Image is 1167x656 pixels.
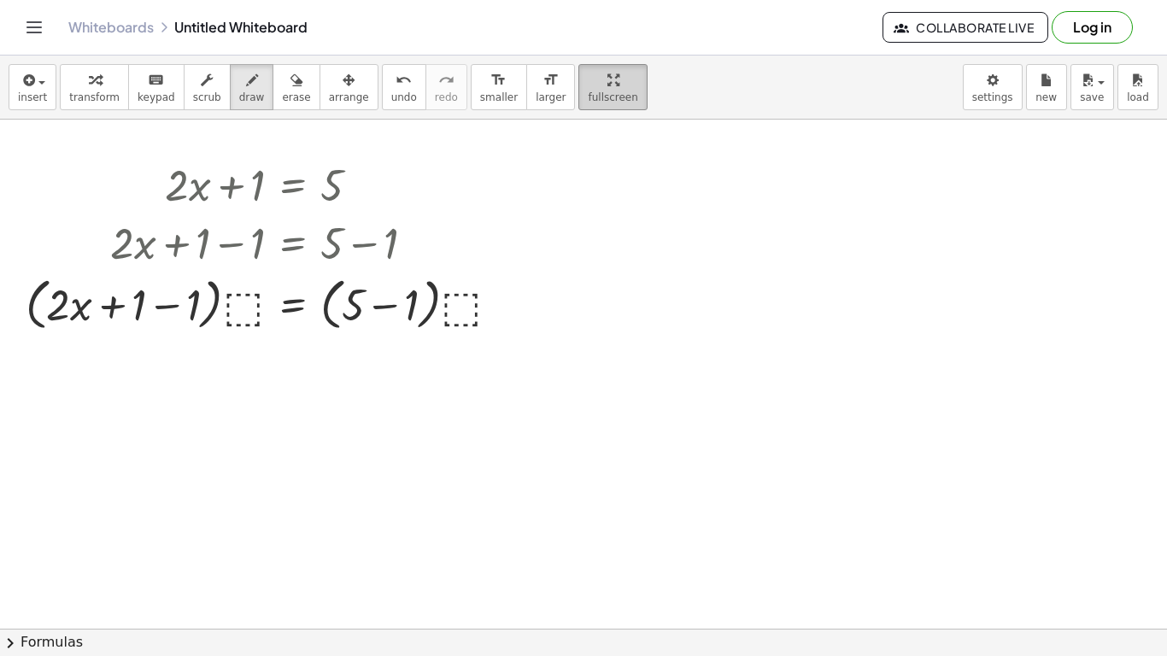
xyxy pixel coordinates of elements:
[1052,11,1133,44] button: Log in
[542,70,559,91] i: format_size
[1117,64,1158,110] button: load
[282,91,310,103] span: erase
[883,12,1048,43] button: Collaborate Live
[438,70,454,91] i: redo
[138,91,175,103] span: keypad
[391,91,417,103] span: undo
[490,70,507,91] i: format_size
[230,64,274,110] button: draw
[18,91,47,103] span: insert
[69,91,120,103] span: transform
[471,64,527,110] button: format_sizesmaller
[897,20,1034,35] span: Collaborate Live
[239,91,265,103] span: draw
[578,64,647,110] button: fullscreen
[1127,91,1149,103] span: load
[1080,91,1104,103] span: save
[9,64,56,110] button: insert
[963,64,1023,110] button: settings
[972,91,1013,103] span: settings
[329,91,369,103] span: arrange
[526,64,575,110] button: format_sizelarger
[435,91,458,103] span: redo
[396,70,412,91] i: undo
[128,64,185,110] button: keyboardkeypad
[320,64,378,110] button: arrange
[425,64,467,110] button: redoredo
[588,91,637,103] span: fullscreen
[480,91,518,103] span: smaller
[382,64,426,110] button: undoundo
[148,70,164,91] i: keyboard
[60,64,129,110] button: transform
[68,19,154,36] a: Whiteboards
[193,91,221,103] span: scrub
[273,64,320,110] button: erase
[1026,64,1067,110] button: new
[184,64,231,110] button: scrub
[1070,64,1114,110] button: save
[1035,91,1057,103] span: new
[536,91,566,103] span: larger
[21,14,48,41] button: Toggle navigation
